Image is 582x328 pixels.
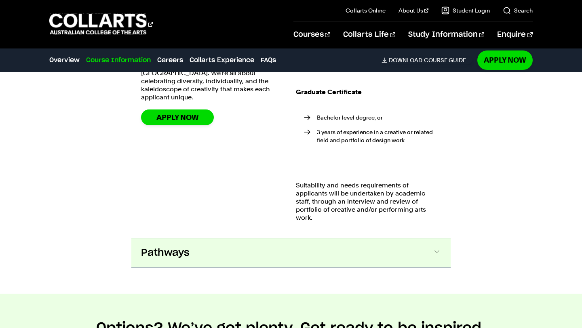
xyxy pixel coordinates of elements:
a: Collarts Online [346,6,386,15]
a: Study Information [408,21,484,48]
p: There are no wrong answers and no cookie-cutter moulds to fit into at [GEOGRAPHIC_DATA]. We're al... [141,53,286,101]
a: Collarts Experience [190,55,254,65]
a: Search [503,6,533,15]
p: Suitability and needs requirements of applicants will be undertaken by academic staff, through an... [296,181,441,222]
a: Overview [49,55,80,65]
a: Careers [157,55,183,65]
span: Download [389,57,422,64]
strong: Graduate Certificate [296,88,362,96]
span: Pathways [141,246,190,259]
button: Pathways [131,238,451,267]
a: Student Login [441,6,490,15]
a: About Us [399,6,428,15]
li: Bachelor level degree, or [304,114,441,122]
div: Go to homepage [49,13,153,36]
a: Enquire [497,21,532,48]
a: Courses [293,21,330,48]
a: FAQs [261,55,276,65]
a: Apply Now [477,50,533,69]
a: DownloadCourse Guide [382,57,472,64]
a: Collarts Life [343,21,395,48]
li: 3 years of experience in a creative or related field and portfolio of design work [304,128,441,144]
a: Apply Now [141,109,214,125]
a: Course Information [86,55,151,65]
